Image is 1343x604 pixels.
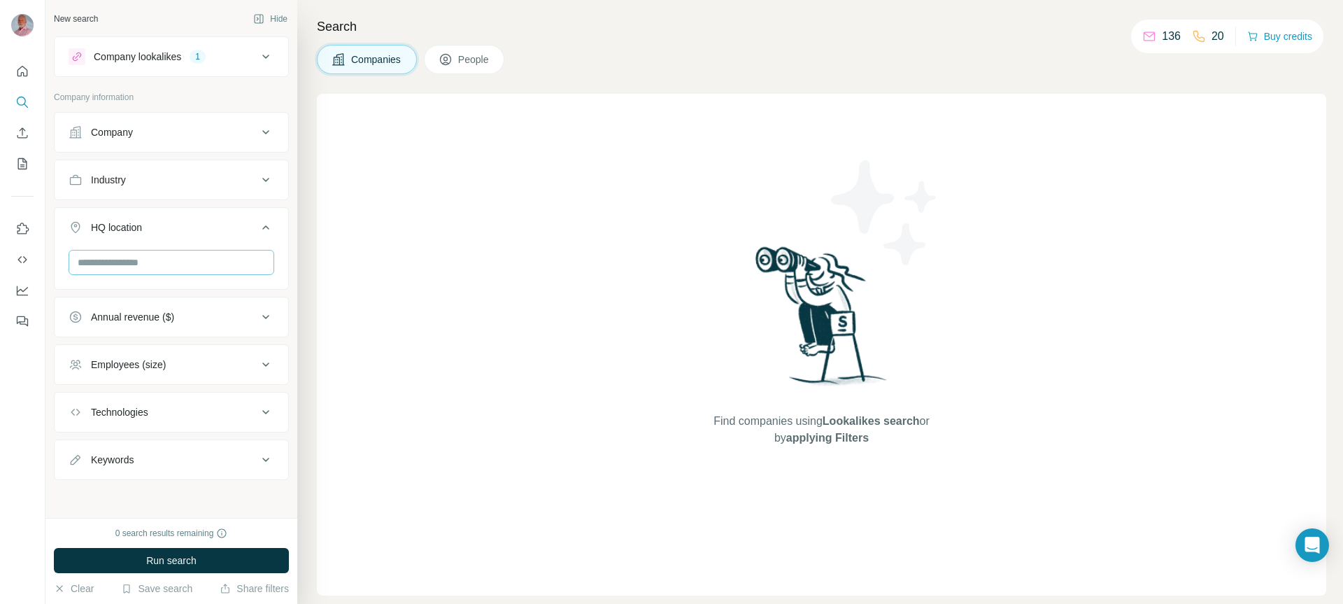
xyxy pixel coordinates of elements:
img: Surfe Illustration - Woman searching with binoculars [749,243,895,399]
button: Employees (size) [55,348,288,381]
div: Annual revenue ($) [91,310,174,324]
span: Find companies using or by [709,413,933,447]
span: applying Filters [786,432,869,444]
span: Companies [351,52,402,66]
div: HQ location [91,220,142,234]
p: 20 [1211,28,1224,45]
button: Use Surfe API [11,247,34,272]
button: Feedback [11,309,34,334]
button: Company lookalikes1 [55,40,288,73]
button: Keywords [55,443,288,477]
button: My lists [11,151,34,176]
div: 0 search results remaining [115,527,228,540]
h4: Search [317,17,1326,36]
div: Technologies [91,405,148,419]
div: Company lookalikes [94,50,181,64]
button: HQ location [55,211,288,250]
span: Lookalikes search [823,415,920,427]
div: Employees (size) [91,358,166,372]
button: Search [11,90,34,115]
button: Share filters [220,582,289,596]
button: Enrich CSV [11,120,34,146]
div: Company [91,125,133,139]
button: Buy credits [1247,27,1312,46]
button: Hide [243,8,297,29]
img: Avatar [11,14,34,36]
button: Run search [54,548,289,573]
div: Industry [91,173,126,187]
button: Technologies [55,395,288,429]
div: Open Intercom Messenger [1295,528,1329,562]
button: Company [55,115,288,149]
button: Use Surfe on LinkedIn [11,216,34,241]
button: Save search [121,582,192,596]
span: People [458,52,490,66]
div: Keywords [91,453,134,467]
button: Annual revenue ($) [55,300,288,334]
button: Industry [55,163,288,197]
p: Company information [54,91,289,104]
p: 136 [1162,28,1181,45]
button: Clear [54,582,94,596]
span: Run search [146,554,197,568]
div: New search [54,13,98,25]
button: Quick start [11,59,34,84]
div: 1 [190,50,206,63]
img: Surfe Illustration - Stars [822,150,948,276]
button: Dashboard [11,278,34,303]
